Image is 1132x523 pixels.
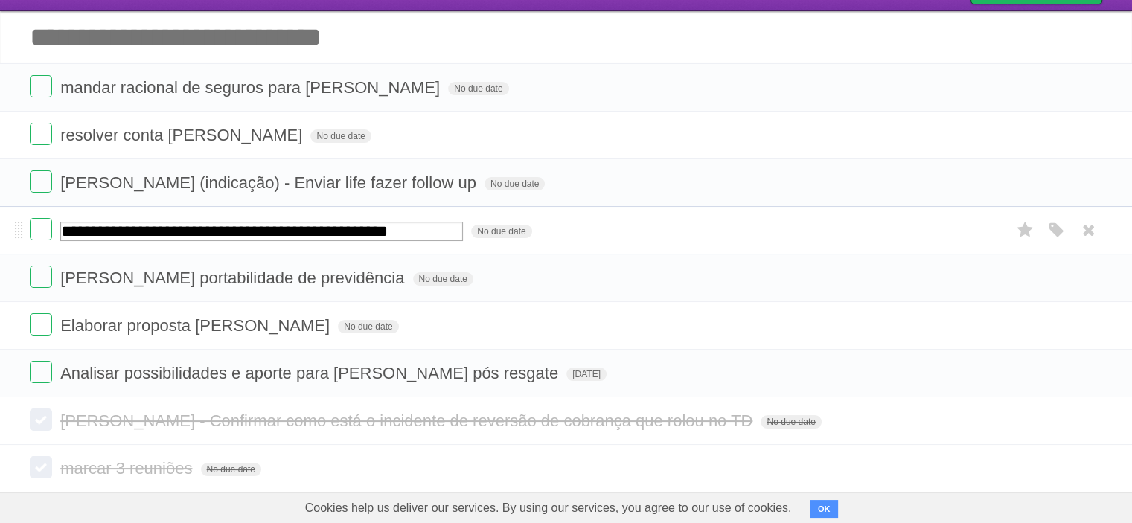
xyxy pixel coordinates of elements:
[30,361,52,383] label: Done
[30,218,52,240] label: Done
[30,170,52,193] label: Done
[60,269,408,287] span: [PERSON_NAME] portabilidade de previdência
[566,368,607,381] span: [DATE]
[30,456,52,478] label: Done
[60,459,196,478] span: marcar 3 reuniões
[60,364,562,382] span: Analisar possibilidades e aporte para [PERSON_NAME] pós resgate
[471,225,531,238] span: No due date
[310,129,371,143] span: No due date
[810,500,839,518] button: OK
[60,316,333,335] span: Elaborar proposta [PERSON_NAME]
[60,173,480,192] span: [PERSON_NAME] (indicação) - Enviar life fazer follow up
[30,408,52,431] label: Done
[338,320,398,333] span: No due date
[30,75,52,97] label: Done
[60,126,306,144] span: resolver conta [PERSON_NAME]
[30,313,52,336] label: Done
[448,82,508,95] span: No due date
[290,493,807,523] span: Cookies help us deliver our services. By using our services, you agree to our use of cookies.
[60,78,444,97] span: mandar racional de seguros para [PERSON_NAME]
[485,177,545,190] span: No due date
[1011,218,1040,243] label: Star task
[761,415,821,429] span: No due date
[201,463,261,476] span: No due date
[30,266,52,288] label: Done
[413,272,473,286] span: No due date
[60,411,756,430] span: [PERSON_NAME] - Confirmar como está o incidente de reversão de cobrança que rolou no TD
[30,123,52,145] label: Done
